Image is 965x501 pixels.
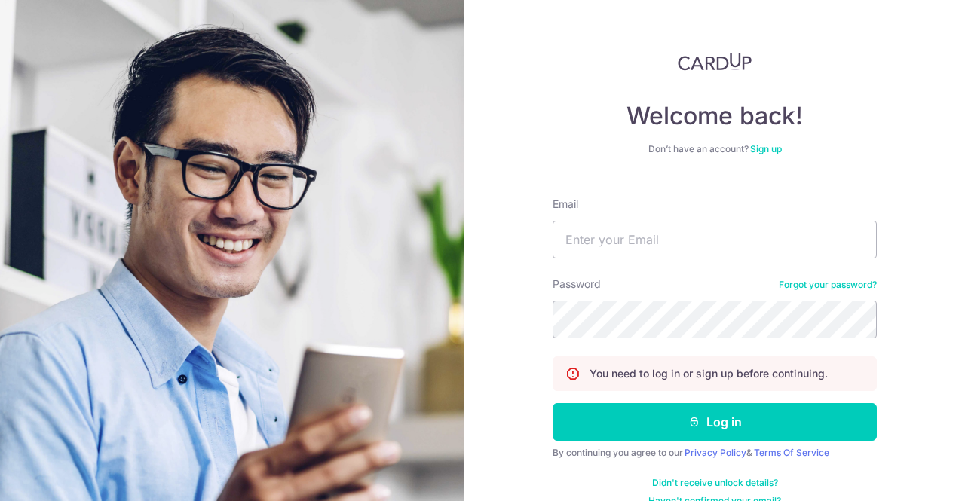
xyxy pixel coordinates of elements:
[553,447,877,459] div: By continuing you agree to our &
[553,101,877,131] h4: Welcome back!
[553,403,877,441] button: Log in
[590,366,828,381] p: You need to log in or sign up before continuing.
[652,477,778,489] a: Didn't receive unlock details?
[553,143,877,155] div: Don’t have an account?
[553,276,601,292] label: Password
[779,279,877,291] a: Forgot your password?
[754,447,829,458] a: Terms Of Service
[685,447,746,458] a: Privacy Policy
[750,143,782,154] a: Sign up
[678,53,752,71] img: CardUp Logo
[553,221,877,258] input: Enter your Email
[553,197,578,212] label: Email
